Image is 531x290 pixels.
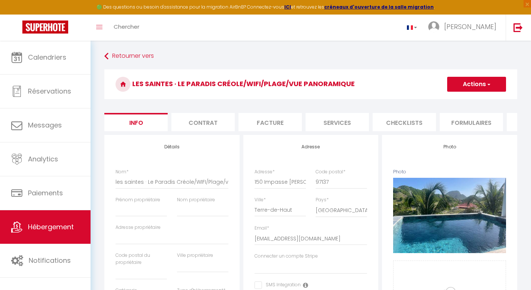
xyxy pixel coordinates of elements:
span: Paiements [28,188,63,198]
span: Réservations [28,86,71,96]
label: Connecter un compte Stripe [255,253,318,260]
img: Super Booking [22,21,68,34]
h4: Photo [393,144,506,149]
span: Chercher [114,23,139,31]
label: Pays [316,196,329,204]
span: Messages [28,120,62,130]
label: Ville propriétaire [177,252,213,259]
label: Ville [255,196,266,204]
a: ... [PERSON_NAME] [423,15,506,41]
a: ICI [284,4,291,10]
li: Contrat [171,113,235,131]
span: Hébergement [28,222,74,231]
label: Nom propriétaire [177,196,215,204]
li: Facture [238,113,302,131]
img: logout [513,23,523,32]
label: Photo [393,168,406,176]
label: Code postal du propriétaire [116,252,167,266]
label: Email [255,225,269,232]
label: Nom [116,168,129,176]
img: ... [428,21,439,32]
a: Chercher [108,15,145,41]
li: Services [306,113,369,131]
label: Adresse propriétaire [116,224,161,231]
li: Checklists [373,113,436,131]
h4: Adresse [255,144,367,149]
a: Retourner vers [104,50,517,63]
button: Ouvrir le widget de chat LiveChat [6,3,28,25]
span: Notifications [29,256,71,265]
a: créneaux d'ouverture de la salle migration [324,4,434,10]
span: Analytics [28,154,58,164]
label: Adresse [255,168,275,176]
button: Actions [447,77,506,92]
li: Formulaires [440,113,503,131]
li: Info [104,113,168,131]
h3: les saintes · Le Paradis Créole/WIFI/Plage/vue panoramique [104,69,517,99]
h4: Détails [116,144,228,149]
span: [PERSON_NAME] [444,22,496,31]
span: Calendriers [28,53,66,62]
label: Code postal [316,168,345,176]
label: Prénom propriétaire [116,196,160,204]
